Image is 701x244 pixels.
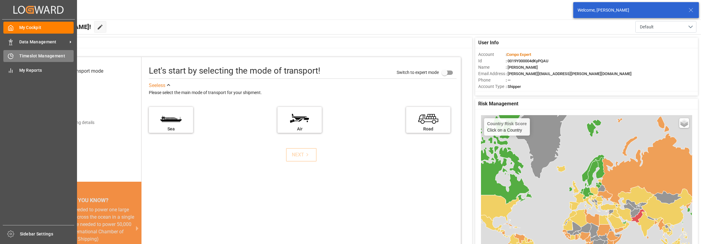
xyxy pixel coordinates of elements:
[3,22,74,34] a: My Cockpit
[42,206,134,243] div: The energy needed to power one large container ship across the ocean in a single day is the same ...
[149,64,320,77] div: Let's start by selecting the mode of transport!
[478,100,518,107] span: Risk Management
[507,52,531,57] span: Compo Expert
[397,70,439,75] span: Switch to expert mode
[152,126,190,132] div: Sea
[478,71,506,77] span: Email Address
[506,84,521,89] span: : Shipper
[409,126,447,132] div: Road
[3,50,74,62] a: Timeslot Management
[478,77,506,83] span: Phone
[506,52,531,57] span: :
[292,151,310,158] div: NEXT
[19,53,74,59] span: Timeslot Management
[487,121,527,126] h4: Country Risk Score
[478,51,506,58] span: Account
[679,118,689,128] a: Layers
[635,21,696,33] button: open menu
[286,148,317,162] button: NEXT
[487,121,527,133] div: Click on a Country
[3,64,74,76] a: My Reports
[506,59,549,63] span: : 0019Y000004dKyPQAU
[478,39,499,46] span: User Info
[506,71,632,76] span: : [PERSON_NAME][EMAIL_ADDRESS][PERSON_NAME][DOMAIN_NAME]
[478,58,506,64] span: Id
[19,67,74,74] span: My Reports
[478,64,506,71] span: Name
[640,24,654,30] span: Default
[281,126,319,132] div: Air
[149,89,457,97] div: Please select the main mode of transport for your shipment.
[25,21,91,33] span: Hello [PERSON_NAME]!
[56,67,103,75] div: Select transport mode
[149,82,165,89] div: See less
[35,195,141,206] div: DID YOU KNOW?
[506,65,538,70] span: : [PERSON_NAME]
[578,7,683,13] div: Welcome, [PERSON_NAME]
[19,24,74,31] span: My Cockpit
[478,83,506,90] span: Account Type
[19,39,68,45] span: Data Management
[506,78,511,82] span: : —
[20,231,75,237] span: Sidebar Settings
